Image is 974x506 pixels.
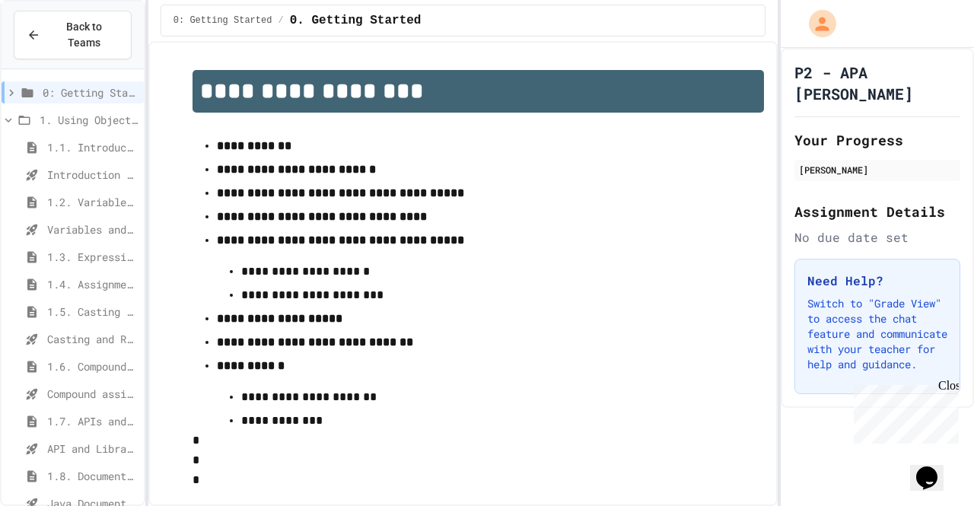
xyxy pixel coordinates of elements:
p: Switch to "Grade View" to access the chat feature and communicate with your teacher for help and ... [807,296,947,372]
div: [PERSON_NAME] [799,163,956,177]
span: Introduction to Algorithms, Programming, and Compilers [47,167,138,183]
button: Back to Teams [14,11,132,59]
span: 1.8. Documentation with Comments and Preconditions [47,468,138,484]
span: / [278,14,283,27]
span: 1.2. Variables and Data Types [47,194,138,210]
span: 0: Getting Started [173,14,272,27]
span: Variables and Data Types - Quiz [47,221,138,237]
span: 0. Getting Started [290,11,422,30]
h1: P2 - APA [PERSON_NAME] [794,62,960,104]
span: 1. Using Objects and Methods [40,112,138,128]
iframe: chat widget [848,379,959,444]
span: 1.7. APIs and Libraries [47,413,138,429]
h2: Assignment Details [794,201,960,222]
div: No due date set [794,228,960,247]
span: 1.4. Assignment and Input [47,276,138,292]
span: 1.1. Introduction to Algorithms, Programming, and Compilers [47,139,138,155]
span: 1.3. Expressions and Output [New] [47,249,138,265]
h3: Need Help? [807,272,947,290]
span: 1.6. Compound Assignment Operators [47,358,138,374]
span: Compound assignment operators - Quiz [47,386,138,402]
span: 0: Getting Started [43,84,138,100]
iframe: chat widget [910,445,959,491]
h2: Your Progress [794,129,960,151]
span: API and Libraries - Topic 1.7 [47,441,138,457]
span: 1.5. Casting and Ranges of Values [47,304,138,320]
div: Chat with us now!Close [6,6,105,97]
span: Casting and Ranges of variables - Quiz [47,331,138,347]
div: My Account [793,6,840,41]
span: Back to Teams [49,19,119,51]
